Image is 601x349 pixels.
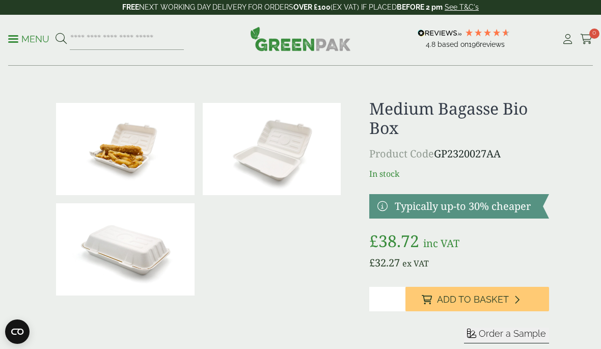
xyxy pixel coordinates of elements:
strong: FREE [122,3,139,11]
span: 4.8 [426,40,438,48]
p: Menu [8,33,49,45]
bdi: 38.72 [369,230,419,252]
a: Menu [8,33,49,43]
img: 2320027AA Medium Bio Box Open With Food [56,103,195,195]
button: Add to Basket [405,287,549,311]
img: REVIEWS.io [418,30,462,37]
span: Based on [438,40,469,48]
span: Product Code [369,147,434,160]
span: £ [369,256,375,270]
button: Order a Sample [464,328,549,343]
span: ex VAT [402,258,429,269]
span: 196 [469,40,480,48]
img: 2320027AA Medium Bio Box Closed [56,203,195,296]
a: See T&C's [445,3,479,11]
div: 4.79 Stars [465,28,510,37]
i: My Account [561,34,574,44]
a: 0 [580,32,593,47]
strong: BEFORE 2 pm [397,3,443,11]
img: GreenPak Supplies [250,26,351,51]
span: Add to Basket [437,294,509,305]
span: inc VAT [423,236,459,250]
bdi: 32.27 [369,256,400,270]
p: In stock [369,168,549,180]
h1: Medium Bagasse Bio Box [369,99,549,138]
img: 2320027AA Medium Bio Box Open [203,103,341,195]
span: reviews [480,40,505,48]
span: Order a Sample [479,328,546,339]
p: GP2320027AA [369,146,549,162]
strong: OVER £100 [293,3,331,11]
span: £ [369,230,378,252]
i: Cart [580,34,593,44]
span: 0 [589,29,599,39]
button: Open CMP widget [5,319,30,344]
